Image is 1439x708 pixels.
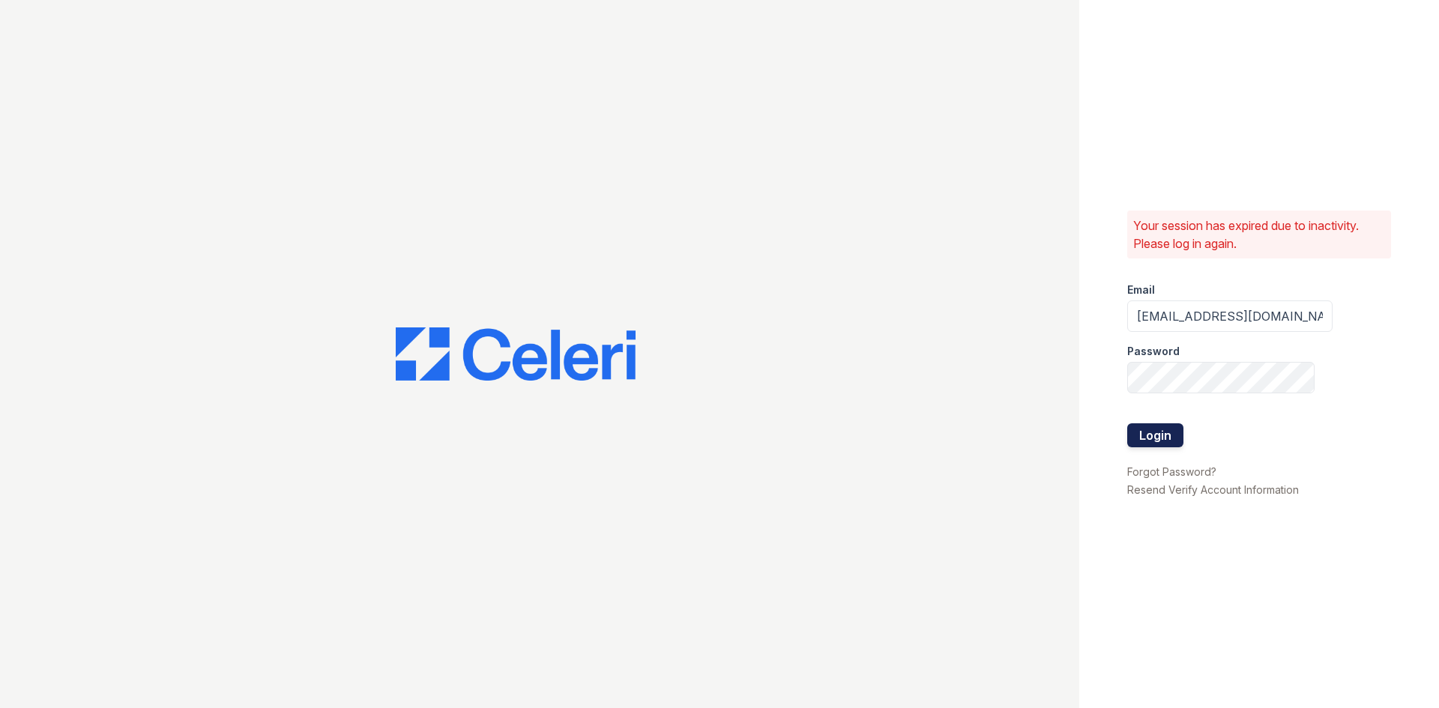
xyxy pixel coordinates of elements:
[1127,465,1216,478] a: Forgot Password?
[1127,423,1183,447] button: Login
[1133,217,1385,252] p: Your session has expired due to inactivity. Please log in again.
[1127,344,1180,359] label: Password
[396,327,636,381] img: CE_Logo_Blue-a8612792a0a2168367f1c8372b55b34899dd931a85d93a1a3d3e32e68fde9ad4.png
[1127,483,1299,496] a: Resend Verify Account Information
[1127,282,1155,297] label: Email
